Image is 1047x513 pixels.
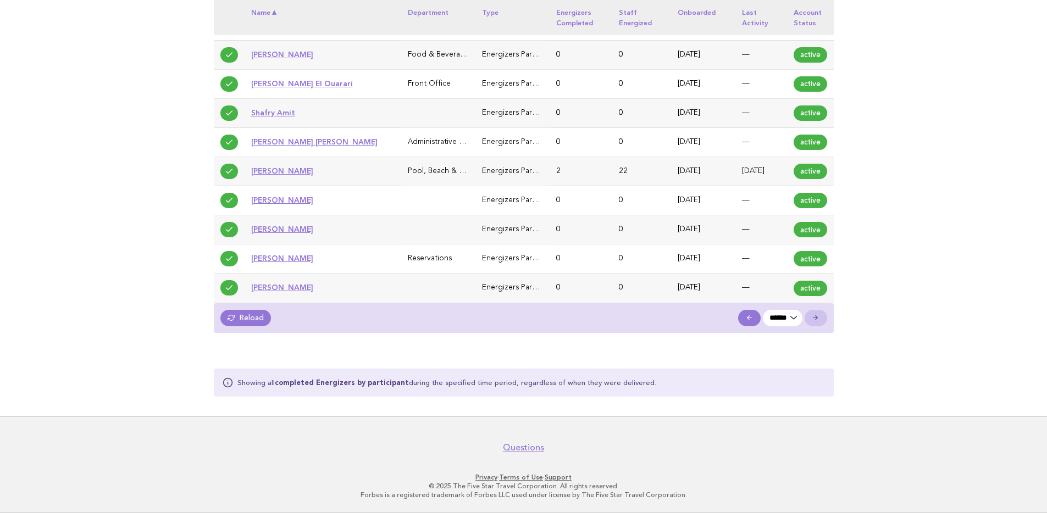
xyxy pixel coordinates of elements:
[794,281,827,296] span: active
[220,310,272,326] a: Reload
[735,186,786,215] td: —
[794,222,827,237] span: active
[735,215,786,244] td: —
[251,196,313,204] a: [PERSON_NAME]
[612,186,671,215] td: 0
[671,274,735,303] td: [DATE]
[735,128,786,157] td: —
[187,473,860,482] p: · ·
[612,244,671,274] td: 0
[550,274,613,303] td: 0
[482,168,558,175] span: Energizers Participant
[482,284,558,291] span: Energizers Participant
[671,186,735,215] td: [DATE]
[475,473,497,481] a: Privacy
[794,193,827,208] span: active
[612,215,671,244] td: 0
[251,225,313,233] a: [PERSON_NAME]
[482,51,558,58] span: Energizers Participant
[612,157,671,186] td: 22
[735,69,786,98] td: —
[794,251,827,266] span: active
[545,473,572,481] a: Support
[408,138,612,146] span: Administrative & General (Executive Office, HR, IT, Finance)
[735,40,786,69] td: —
[671,215,735,244] td: [DATE]
[612,40,671,69] td: 0
[671,128,735,157] td: [DATE]
[482,197,558,204] span: Energizers Participant
[794,105,827,121] span: active
[550,215,613,244] td: 0
[550,69,613,98] td: 0
[550,128,613,157] td: 0
[671,157,735,186] td: [DATE]
[794,135,827,150] span: active
[794,76,827,92] span: active
[550,157,613,186] td: 2
[482,138,558,146] span: Energizers Participant
[187,482,860,490] p: © 2025 The Five Star Travel Corporation. All rights reserved.
[408,255,452,262] span: Reservations
[550,186,613,215] td: 0
[503,442,544,453] a: Questions
[408,80,451,87] span: Front Office
[482,226,558,233] span: Energizers Participant
[482,109,558,116] span: Energizers Participant
[251,254,313,263] a: [PERSON_NAME]
[251,137,378,146] a: [PERSON_NAME] [PERSON_NAME]
[251,283,313,292] a: [PERSON_NAME]
[671,244,735,274] td: [DATE]
[237,377,656,388] p: Showing all during the specified time period, regardless of when they were delivered.
[794,47,827,63] span: active
[612,99,671,128] td: 0
[251,108,295,117] a: Shafry Amit
[671,99,735,128] td: [DATE]
[408,168,496,175] span: Pool, Beach & Recreation
[482,255,558,262] span: Energizers Participant
[251,79,353,88] a: [PERSON_NAME] El Ouarari
[735,274,786,303] td: —
[251,166,313,175] a: [PERSON_NAME]
[275,380,409,387] strong: completed Energizers by participant
[735,99,786,128] td: —
[612,274,671,303] td: 0
[794,164,827,179] span: active
[735,244,786,274] td: —
[550,40,613,69] td: 0
[612,69,671,98] td: 0
[671,40,735,69] td: [DATE]
[499,473,543,481] a: Terms of Use
[408,51,469,58] span: Food & Beverage
[550,99,613,128] td: 0
[671,69,735,98] td: [DATE]
[482,80,558,87] span: Energizers Participant
[612,128,671,157] td: 0
[251,50,313,59] a: [PERSON_NAME]
[187,490,860,499] p: Forbes is a registered trademark of Forbes LLC used under license by The Five Star Travel Corpora...
[735,157,786,186] td: [DATE]
[550,244,613,274] td: 0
